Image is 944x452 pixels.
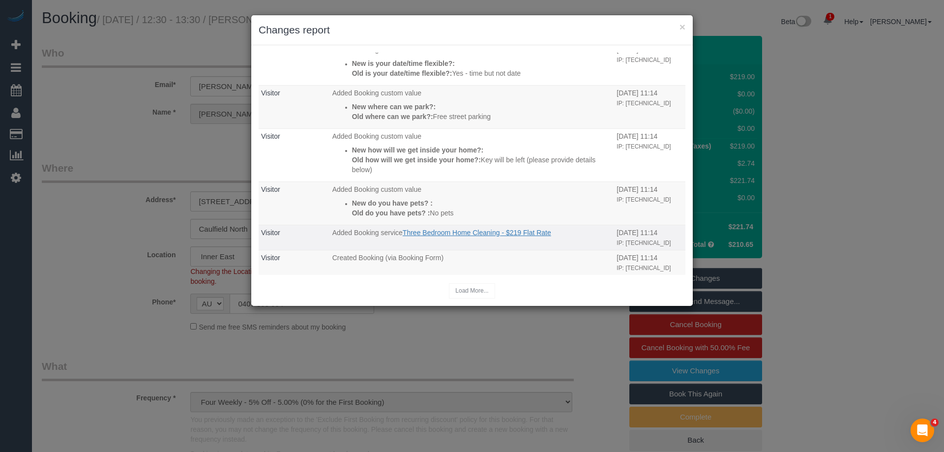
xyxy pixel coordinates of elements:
small: IP: [TECHNICAL_ID] [617,240,671,246]
a: Visitor [261,132,280,140]
td: What [330,181,615,225]
td: What [330,250,615,275]
span: Created Booking (via Booking Form) [332,254,443,262]
small: IP: [TECHNICAL_ID] [617,196,671,203]
td: What [330,225,615,250]
a: Visitor [261,229,280,237]
p: Free street parking [352,112,612,121]
strong: New how will we get inside your home?: [352,146,484,154]
p: No pets [352,208,612,218]
a: Three Bedroom Home Cleaning - $219 Flat Rate [403,229,551,237]
strong: Old do you have pets? : [352,209,430,217]
td: When [614,181,685,225]
strong: Old how will we get inside your home?: [352,156,481,164]
strong: New do you have pets? : [352,199,433,207]
small: IP: [TECHNICAL_ID] [617,265,671,271]
td: When [614,128,685,181]
td: What [330,85,615,128]
td: When [614,85,685,128]
td: When [614,42,685,85]
iframe: Intercom live chat [911,419,934,442]
p: Yes - time but not date [352,68,612,78]
h3: Changes report [259,23,685,37]
td: Who [259,42,330,85]
span: 4 [931,419,939,426]
a: Visitor [261,89,280,97]
small: IP: [TECHNICAL_ID] [617,57,671,63]
td: Who [259,85,330,128]
button: × [679,22,685,32]
span: Added Booking custom value [332,46,421,54]
span: Added Booking custom value [332,132,421,140]
strong: New where can we park?: [352,103,436,111]
td: When [614,250,685,275]
strong: Old where can we park?: [352,113,433,121]
span: Added Booking service [332,229,403,237]
td: What [330,128,615,181]
strong: Old is your date/time flexible?: [352,69,452,77]
a: Visitor [261,254,280,262]
span: Added Booking custom value [332,89,421,97]
span: Added Booking custom value [332,185,421,193]
td: Who [259,225,330,250]
sui-modal: Changes report [251,15,693,306]
td: Who [259,250,330,275]
a: Visitor [261,185,280,193]
td: When [614,225,685,250]
strong: New is your date/time flexible?: [352,60,455,67]
small: IP: [TECHNICAL_ID] [617,100,671,107]
td: What [330,42,615,85]
small: IP: [TECHNICAL_ID] [617,143,671,150]
td: Who [259,181,330,225]
td: Who [259,128,330,181]
p: Key will be left (please provide details below) [352,155,612,175]
a: Visitor [261,46,280,54]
